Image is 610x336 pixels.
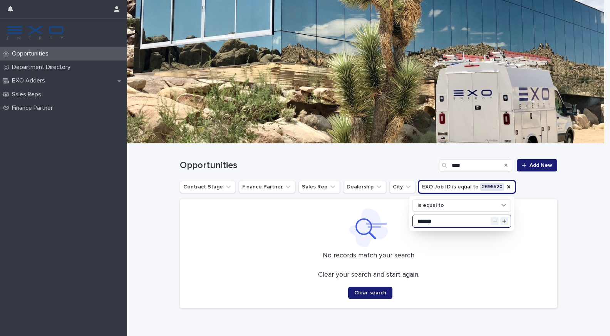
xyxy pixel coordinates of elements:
[9,91,47,98] p: Sales Reps
[180,160,436,171] h1: Opportunities
[517,159,557,171] a: Add New
[354,290,386,296] span: Clear search
[298,181,340,193] button: Sales Rep
[439,159,512,171] input: Search
[6,25,65,40] img: FKS5r6ZBThi8E5hshIGi
[491,217,499,225] button: Decrement value
[343,181,386,193] button: Dealership
[419,181,515,193] button: EXO Job ID
[189,252,548,260] p: No records match your search
[318,271,419,279] p: Clear your search and start again.
[9,104,59,112] p: Finance Partner
[9,50,55,57] p: Opportunities
[9,64,77,71] p: Department Directory
[239,181,295,193] button: Finance Partner
[348,287,392,299] button: Clear search
[180,181,236,193] button: Contract Stage
[417,202,444,209] p: is equal to
[389,181,416,193] button: City
[9,77,51,84] p: EXO Adders
[530,163,552,168] span: Add New
[500,217,508,225] button: Increment value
